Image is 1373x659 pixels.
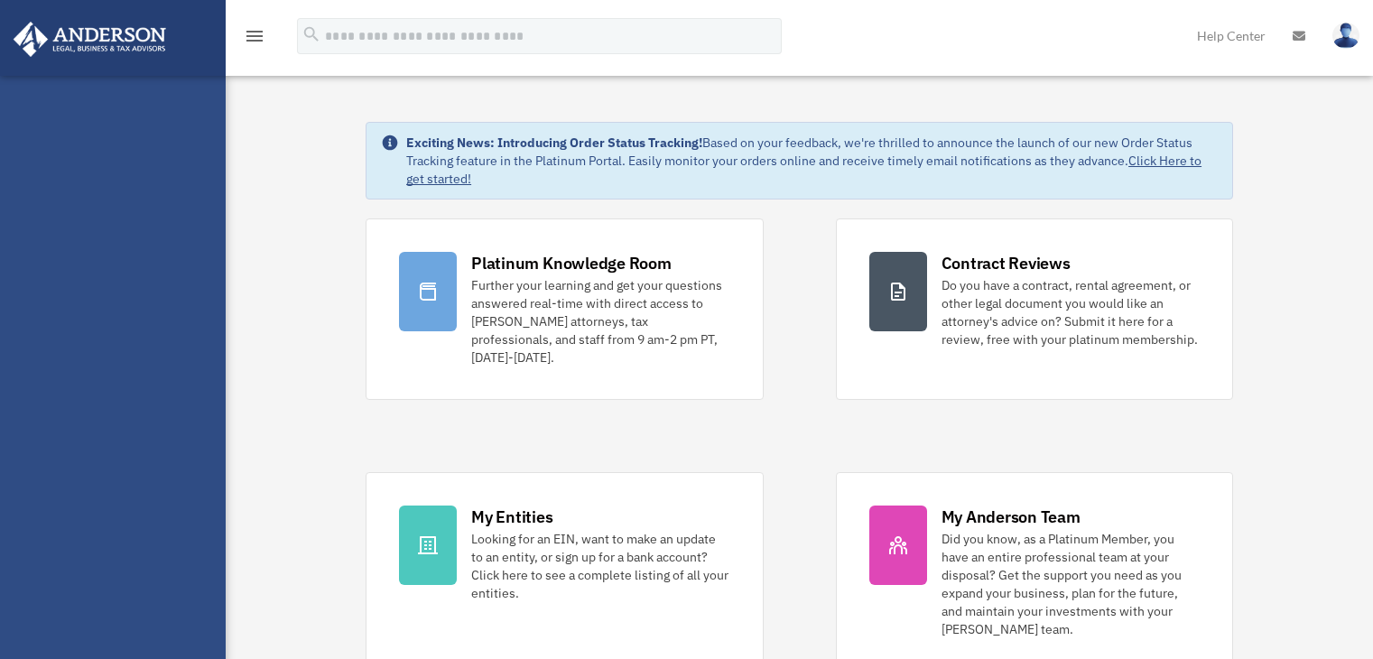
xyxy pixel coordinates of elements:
[942,276,1200,348] div: Do you have a contract, rental agreement, or other legal document you would like an attorney's ad...
[366,218,763,400] a: Platinum Knowledge Room Further your learning and get your questions answered real-time with dire...
[406,153,1201,187] a: Click Here to get started!
[471,252,672,274] div: Platinum Knowledge Room
[471,530,729,602] div: Looking for an EIN, want to make an update to an entity, or sign up for a bank account? Click her...
[302,24,321,44] i: search
[942,530,1200,638] div: Did you know, as a Platinum Member, you have an entire professional team at your disposal? Get th...
[8,22,172,57] img: Anderson Advisors Platinum Portal
[406,134,1218,188] div: Based on your feedback, we're thrilled to announce the launch of our new Order Status Tracking fe...
[836,218,1233,400] a: Contract Reviews Do you have a contract, rental agreement, or other legal document you would like...
[244,32,265,47] a: menu
[942,506,1081,528] div: My Anderson Team
[471,506,552,528] div: My Entities
[406,135,702,151] strong: Exciting News: Introducing Order Status Tracking!
[1332,23,1359,49] img: User Pic
[244,25,265,47] i: menu
[471,276,729,367] div: Further your learning and get your questions answered real-time with direct access to [PERSON_NAM...
[942,252,1071,274] div: Contract Reviews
